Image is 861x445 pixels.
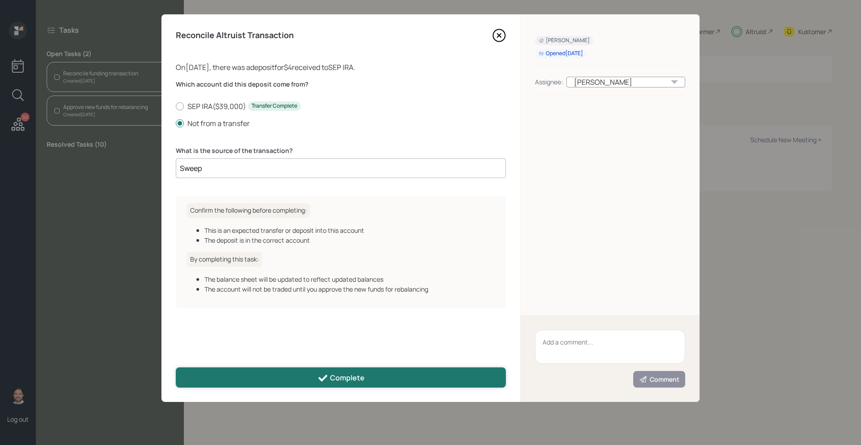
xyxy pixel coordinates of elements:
button: Complete [176,367,506,388]
h6: Confirm the following before completing: [187,203,310,218]
button: Comment [633,371,685,388]
div: The account will not be traded until you approve the new funds for rebalancing [204,284,495,294]
div: This is an expected transfer or deposit into this account [204,226,495,235]
div: Opened [DATE] [539,50,583,57]
div: Comment [639,375,679,384]
h6: By completing this task: [187,252,262,267]
label: SEP IRA ( $39,000 ) [176,101,506,111]
div: Transfer Complete [252,102,297,110]
label: Not from a transfer [176,118,506,128]
div: Assignee: [535,77,563,87]
div: [PERSON_NAME] [566,77,685,87]
label: What is the source of the transaction? [176,146,506,155]
div: On [DATE] , there was a deposit for $4 received to SEP IRA . [176,62,506,73]
div: The deposit is in the correct account [204,236,495,245]
div: [PERSON_NAME] [539,37,590,44]
h4: Reconcile Altruist Transaction [176,31,294,40]
div: The balance sheet will be updated to reflect updated balances [204,275,495,284]
div: Complete [317,373,365,384]
label: Which account did this deposit come from? [176,80,506,89]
